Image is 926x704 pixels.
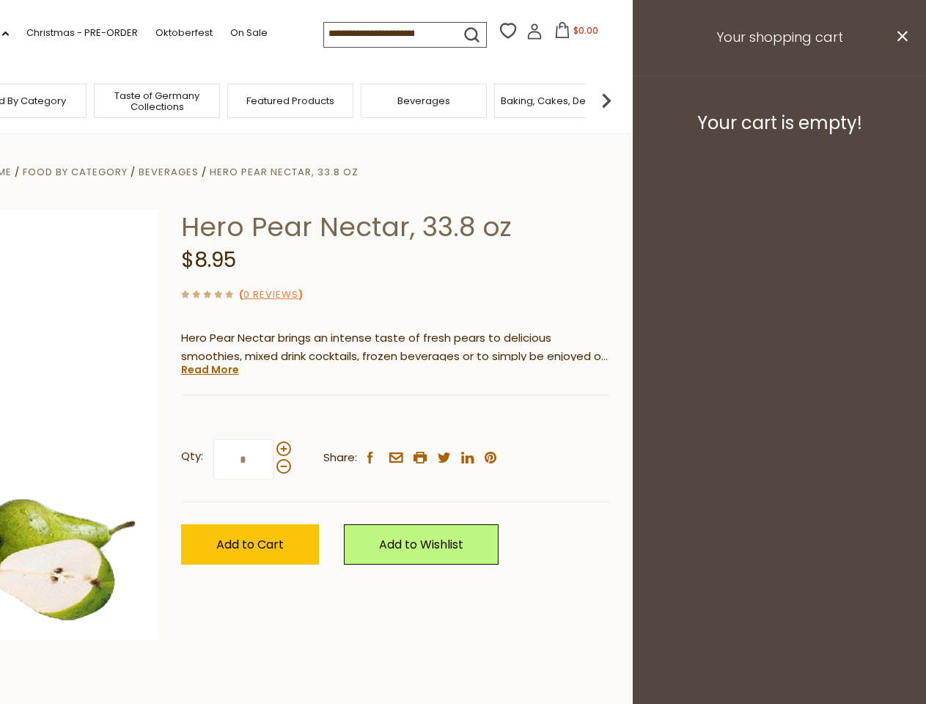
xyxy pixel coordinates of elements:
[23,165,128,179] a: Food By Category
[139,165,199,179] a: Beverages
[181,524,319,565] button: Add to Cart
[26,25,138,41] a: Christmas - PRE-ORDER
[344,524,499,565] a: Add to Wishlist
[230,25,268,41] a: On Sale
[181,447,203,466] strong: Qty:
[181,329,610,366] p: Hero Pear Nectar brings an intense taste of fresh pears to delicious smoothies, mixed drink cockt...
[181,246,236,274] span: $8.95
[98,90,216,112] a: Taste of Germany Collections
[181,210,610,243] h1: Hero Pear Nectar, 33.8 oz
[323,449,357,467] span: Share:
[397,95,450,106] a: Beverages
[545,22,608,44] button: $0.00
[651,112,908,134] h3: Your cart is empty!
[573,24,598,37] span: $0.00
[213,439,273,480] input: Qty:
[155,25,213,41] a: Oktoberfest
[501,95,614,106] a: Baking, Cakes, Desserts
[592,86,621,115] img: next arrow
[210,165,359,179] a: Hero Pear Nectar, 33.8 oz
[246,95,334,106] a: Featured Products
[216,536,284,553] span: Add to Cart
[243,287,298,303] a: 0 Reviews
[181,362,239,377] a: Read More
[239,287,303,301] span: ( )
